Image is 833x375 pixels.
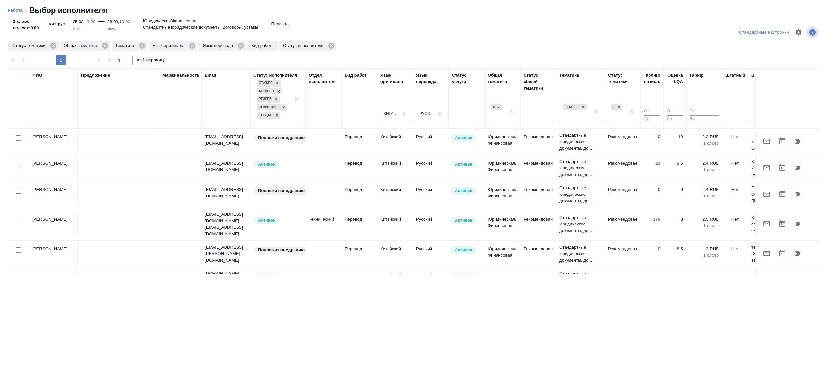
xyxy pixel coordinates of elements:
p: Подлежит внедрению [258,135,305,141]
td: Русский [413,242,449,265]
p: Стандартные юридические документы, до... [559,244,602,264]
p: [EMAIL_ADDRESS][DOMAIN_NAME] [205,211,247,224]
p: [EMAIL_ADDRESS][DOMAIN_NAME] [205,186,247,199]
p: 2 RUB [690,272,719,279]
input: От [690,108,719,116]
p: 10:00 [119,19,130,24]
div: Юридическая/Финансовая [490,103,503,111]
p: 1 слово [690,193,719,199]
div: Взаимодействие и доп. информация [751,72,830,79]
td: Нет [722,242,748,265]
div: ФИО [32,72,42,79]
td: Китайский [377,157,413,180]
td: Нет [722,130,748,153]
div: Стандартные юридические документы, договоры, уставы [562,103,587,111]
button: Открыть календарь загрузки [774,134,790,149]
a: Работа [8,8,23,13]
td: Рекомендован [605,213,641,236]
p: Перевод [271,21,288,27]
div: Юридическая/Финансовая [491,104,495,111]
p: 28.08, [107,19,119,24]
a: 179 [653,217,660,222]
p: 2.2 RUB [690,134,719,140]
p: 1 слово [690,252,719,259]
button: Продолжить [790,160,806,176]
div: Штатный [725,72,745,79]
button: Открыть календарь загрузки [774,272,790,288]
td: Рекомендован [605,242,641,265]
p: Активен [455,217,472,224]
div: Свежая кровь: на первые 3 заказа по тематике ставь редактора и фиксируй оценки [253,186,302,195]
input: От [644,108,660,116]
p: Стандартные юридические документы, до... [559,214,602,234]
td: 0 [641,183,663,206]
input: До [690,115,719,123]
div: Активен [257,88,275,95]
td: [PERSON_NAME] [29,157,78,180]
td: 8.5 [663,269,686,292]
div: — [98,16,105,33]
td: Китайский [377,269,413,292]
p: Активен [258,217,276,224]
td: Юридическая/Финансовая [485,157,520,180]
td: Русский [413,269,449,292]
p: Общая тематика [64,42,100,49]
input: От [667,108,683,116]
input: Выбери исполнителей, чтобы отправить приглашение на работу [16,188,21,194]
td: Нет [722,183,748,206]
div: Рядовой исполнитель: назначай с учетом рейтинга [253,216,302,225]
span: Посмотреть информацию [806,26,820,38]
div: Тариф [690,72,703,79]
td: [PERSON_NAME] [29,242,78,265]
p: Стандартные юридические документы, до... [559,185,602,204]
p: 2.4 RUB [690,186,719,193]
div: Отдел исполнителя [309,72,338,85]
p: [EMAIL_ADDRESS][PERSON_NAME][DOMAIN_NAME] [205,244,247,264]
p: Язык перевода [203,42,235,49]
p: Перевод [345,134,374,140]
p: Активен [455,247,472,253]
td: [PERSON_NAME] [29,183,78,206]
div: Стажер [257,80,274,87]
p: Перевод [345,246,374,252]
button: Отправить предложение о работе [759,272,774,288]
p: 1 слово [690,140,719,147]
td: 8.5 [663,242,686,265]
td: 0 [641,269,663,292]
p: 1 слово [690,223,719,229]
span: из 1 страниц [137,56,164,65]
p: 2.4 RUB [690,160,719,166]
button: Продолжить [790,134,806,149]
div: Язык оригинала [380,72,410,85]
td: Юридическая/Финансовая [485,130,520,153]
td: Китайский [377,130,413,153]
input: До [644,115,660,123]
td: 10 [663,130,686,153]
div: Язык перевода [199,41,246,51]
input: Выбери исполнителей, чтобы отправить приглашение на работу [16,247,21,253]
button: Открыть календарь загрузки [774,160,790,176]
td: Китайский [377,242,413,265]
div: Общая тематика [488,72,517,85]
button: Открыть календарь загрузки [774,186,790,202]
div: Тематика [112,41,147,51]
div: Китайский [384,111,399,117]
td: 0 [641,130,663,153]
p: 17:28 [85,19,96,24]
p: [EMAIL_ADDRESS][DOMAIN_NAME] [205,160,247,173]
td: [PERSON_NAME] [29,130,78,153]
button: Отправить предложение о работе [759,134,774,149]
p: Перевод [345,272,374,279]
button: Отправить предложение о работе [759,186,774,202]
p: 1 слово [690,166,719,173]
td: Рекомендован [605,269,641,292]
div: Создан [257,112,273,119]
p: Стандартные юридические документы, до... [559,270,602,290]
td: Нет [722,213,748,236]
td: Китайский [377,213,413,236]
div: Статус услуги [452,72,481,85]
div: Стандартные юридические документы, договоры, уставы [563,104,580,111]
span: Настроить таблицу [791,24,806,40]
div: Стажер, Активен, Резерв, Подлежит внедрению, Создан [256,87,283,95]
p: Стандартные юридические документы, до... [559,132,602,151]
